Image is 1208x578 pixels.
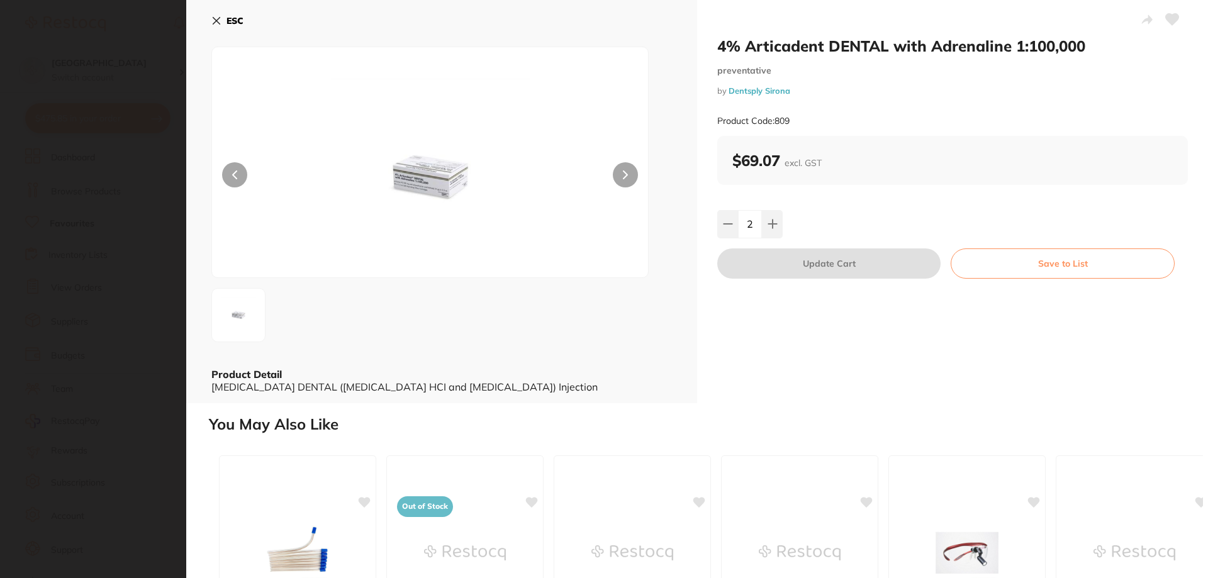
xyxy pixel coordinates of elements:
button: ESC [211,10,243,31]
a: Dentsply Sirona [729,86,790,96]
img: LTgwOS5qcGc [216,292,261,338]
span: Out of Stock [397,496,453,517]
small: Product Code: 809 [717,116,790,126]
img: LTgwOS5qcGc [299,79,561,277]
b: $69.07 [732,151,822,170]
b: Product Detail [211,368,282,381]
h2: You May Also Like [209,416,1203,433]
span: excl. GST [785,157,822,169]
small: by [717,86,1188,96]
button: Update Cart [717,248,941,279]
h2: 4% Articadent DENTAL with Adrenaline 1:100,000 [717,36,1188,55]
small: preventative [717,65,1188,76]
button: Save to List [951,248,1175,279]
b: ESC [226,15,243,26]
div: [MEDICAL_DATA] DENTAL ([MEDICAL_DATA] HCI and [MEDICAL_DATA]) Injection [211,381,672,392]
